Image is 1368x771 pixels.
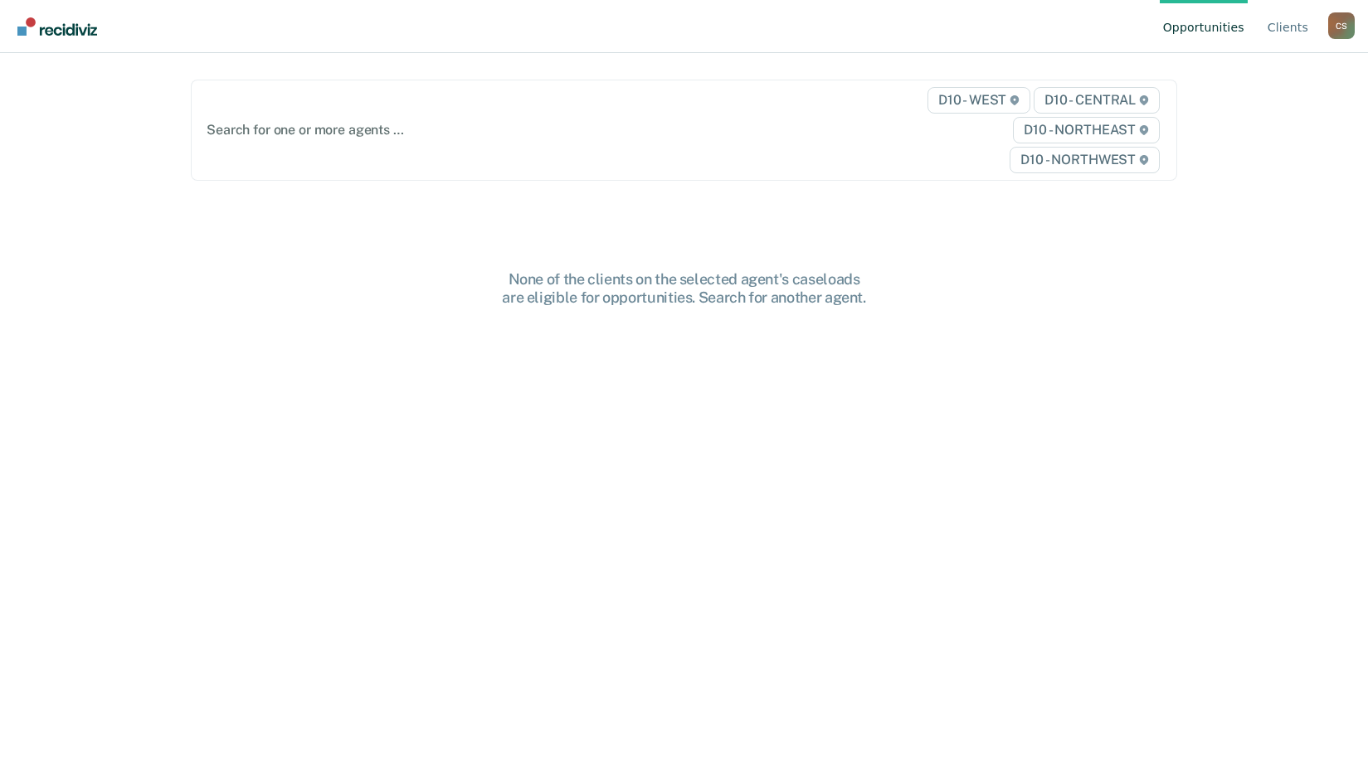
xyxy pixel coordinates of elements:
[1010,147,1159,173] span: D10 - NORTHWEST
[1328,12,1355,39] button: Profile dropdown button
[419,270,950,306] div: None of the clients on the selected agent's caseloads are eligible for opportunities. Search for ...
[17,17,97,36] img: Recidiviz
[1328,12,1355,39] div: C S
[1013,117,1159,143] span: D10 - NORTHEAST
[927,87,1030,114] span: D10 - WEST
[1034,87,1160,114] span: D10 - CENTRAL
